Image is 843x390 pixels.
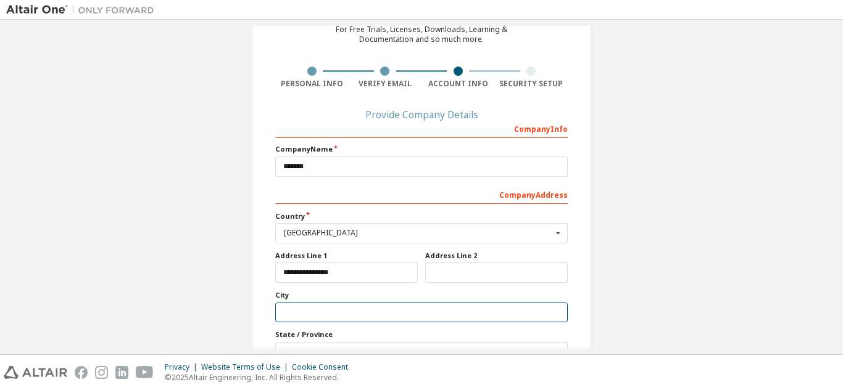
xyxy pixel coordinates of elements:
div: Privacy [165,362,201,372]
label: State / Province [275,330,568,339]
div: Provide Company Details [275,111,568,118]
div: Company Info [275,118,568,138]
img: Altair One [6,4,160,16]
div: Account Info [421,79,495,89]
div: Website Terms of Use [201,362,292,372]
div: Verify Email [349,79,422,89]
p: © 2025 Altair Engineering, Inc. All Rights Reserved. [165,372,355,383]
label: Company Name [275,144,568,154]
div: Company Address [275,184,568,204]
div: [GEOGRAPHIC_DATA] [284,229,552,237]
label: Country [275,211,568,221]
img: linkedin.svg [115,366,128,379]
img: altair_logo.svg [4,366,67,379]
label: Address Line 2 [425,251,568,261]
img: instagram.svg [95,366,108,379]
div: For Free Trials, Licenses, Downloads, Learning & Documentation and so much more. [336,25,507,44]
img: facebook.svg [75,366,88,379]
div: Security Setup [495,79,568,89]
label: City [275,290,568,300]
img: youtube.svg [136,366,154,379]
div: Personal Info [275,79,349,89]
div: Cookie Consent [292,362,355,372]
label: Address Line 1 [275,251,418,261]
